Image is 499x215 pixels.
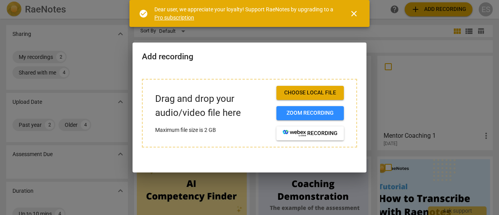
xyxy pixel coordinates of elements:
button: Close [345,4,363,23]
button: Zoom recording [276,106,344,120]
button: Choose local file [276,86,344,100]
span: check_circle [139,9,148,18]
p: Maximum file size is 2 GB [155,126,270,134]
span: recording [283,130,338,137]
span: close [349,9,359,18]
button: recording [276,126,344,140]
div: Dear user, we appreciate your loyalty! Support RaeNotes by upgrading to a [154,5,335,21]
span: Choose local file [283,89,338,97]
a: Pro subscription [154,14,194,21]
p: Drag and drop your audio/video file here [155,92,270,119]
span: Zoom recording [283,109,338,117]
h2: Add recording [142,52,357,62]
